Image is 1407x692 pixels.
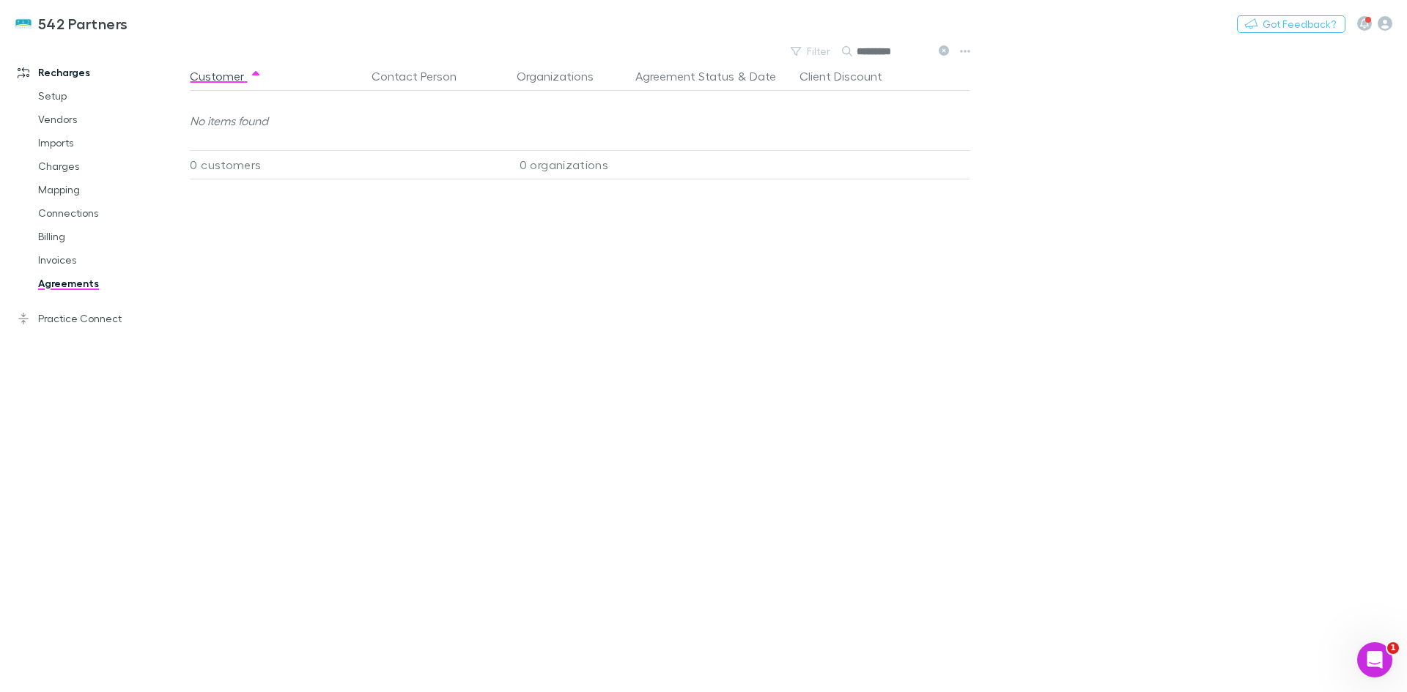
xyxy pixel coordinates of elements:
[23,225,198,248] a: Billing
[190,62,262,91] button: Customer
[635,62,734,91] button: Agreement Status
[23,84,198,108] a: Setup
[38,15,128,32] h3: 542 Partners
[635,62,788,91] div: &
[1387,642,1399,654] span: 1
[23,131,198,155] a: Imports
[1357,642,1392,677] iframe: Intercom live chat
[372,62,474,91] button: Contact Person
[23,248,198,272] a: Invoices
[23,178,198,201] a: Mapping
[190,150,366,179] div: 0 customers
[517,62,611,91] button: Organizations
[498,150,629,179] div: 0 organizations
[799,62,900,91] button: Client Discount
[3,307,198,330] a: Practice Connect
[3,61,198,84] a: Recharges
[23,272,198,295] a: Agreements
[190,92,984,150] div: No items found
[1237,15,1345,33] button: Got Feedback?
[23,108,198,131] a: Vendors
[783,42,839,60] button: Filter
[15,15,32,32] img: 542 Partners's Logo
[23,155,198,178] a: Charges
[6,6,137,41] a: 542 Partners
[23,201,198,225] a: Connections
[750,62,776,91] button: Date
